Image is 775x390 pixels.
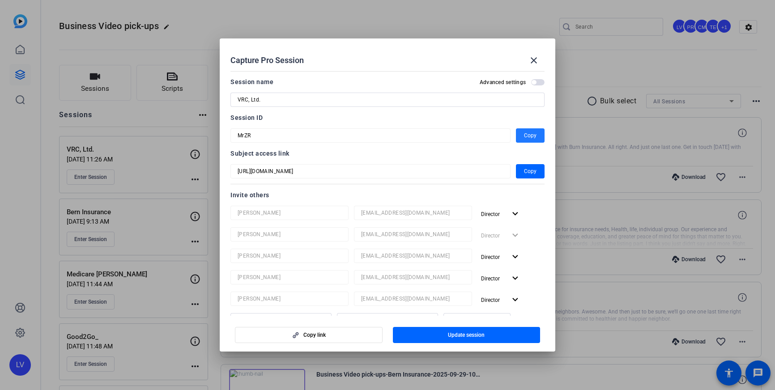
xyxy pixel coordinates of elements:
[230,112,545,123] div: Session ID
[524,130,537,141] span: Copy
[510,251,521,263] mat-icon: expand_more
[361,250,465,261] input: Email...
[477,206,524,222] button: Director
[510,273,521,284] mat-icon: expand_more
[238,272,341,283] input: Name...
[524,166,537,177] span: Copy
[235,327,383,343] button: Copy link
[238,293,341,304] input: Name...
[528,55,539,66] mat-icon: close
[230,148,545,159] div: Subject access link
[448,331,485,339] span: Update session
[477,292,524,308] button: Director
[393,327,541,343] button: Update session
[230,76,273,87] div: Session name
[477,249,524,265] button: Director
[238,315,324,326] input: Name...
[516,164,545,178] button: Copy
[238,94,537,105] input: Enter Session Name
[303,331,326,339] span: Copy link
[477,270,524,286] button: Director
[516,128,545,143] button: Copy
[361,272,465,283] input: Email...
[361,208,465,218] input: Email...
[361,293,465,304] input: Email...
[344,315,431,326] input: Email...
[510,294,521,305] mat-icon: expand_more
[230,190,545,200] div: Invite others
[361,229,465,240] input: Email...
[510,208,521,220] mat-icon: expand_more
[481,276,500,282] span: Director
[238,130,503,141] input: Session OTP
[480,79,526,86] h2: Advanced settings
[481,297,500,303] span: Director
[238,208,341,218] input: Name...
[238,166,503,177] input: Session OTP
[481,254,500,260] span: Director
[238,229,341,240] input: Name...
[481,211,500,217] span: Director
[238,250,341,261] input: Name...
[230,50,545,71] div: Capture Pro Session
